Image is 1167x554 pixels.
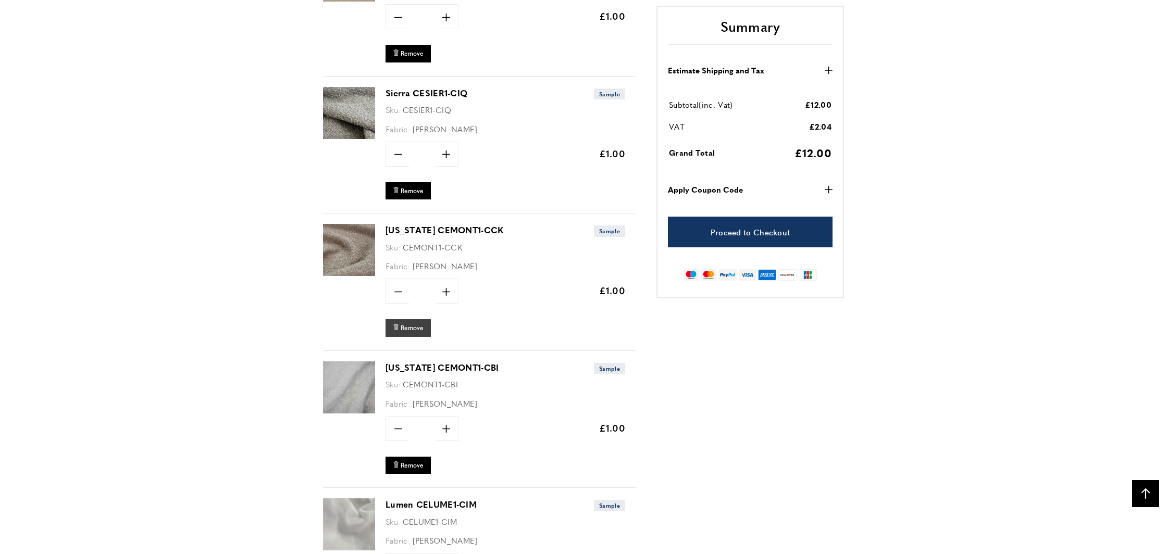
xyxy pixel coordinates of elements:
[758,269,776,281] img: american-express
[668,217,833,247] a: Proceed to Checkout
[669,147,715,158] span: Grand Total
[413,123,478,134] span: [PERSON_NAME]
[401,186,424,195] span: Remove
[323,132,375,141] a: Sierra CESIER1-CIQ
[401,461,424,470] span: Remove
[386,516,400,527] span: Sku:
[386,260,410,271] span: Fabric:
[413,398,478,409] span: [PERSON_NAME]
[323,498,375,550] img: Lumen CELUME1-CIM
[386,123,410,134] span: Fabric:
[739,269,756,281] img: visa
[668,183,833,196] button: Apply Coupon Code
[669,121,685,132] span: VAT
[594,225,625,236] span: Sample
[401,49,424,58] span: Remove
[386,457,431,474] button: Remove Montana CEMONT1-CBI
[386,379,400,389] span: Sku:
[403,242,462,253] span: CEMONT1-CCK
[599,9,626,22] span: £1.00
[799,269,817,281] img: jcb
[323,269,375,278] a: Montana CEMONT1-CCK
[413,535,478,546] span: [PERSON_NAME]
[403,379,458,389] span: CEMONT1-CBI
[386,319,431,336] button: Remove Montana CEMONT1-CCK
[386,182,431,199] button: Remove Sierra CESIER1-CIQ
[809,120,832,131] span: £2.04
[701,269,716,281] img: mastercard
[386,498,477,510] a: Lumen CELUME1-CIM
[403,516,457,527] span: CELUME1-CIM
[668,17,833,45] h2: Summary
[323,87,375,139] img: Sierra CESIER1-CIQ
[403,104,451,115] span: CESIER1-CIQ
[599,421,626,434] span: £1.00
[669,99,699,110] span: Subtotal
[323,224,375,276] img: Montana CEMONT1-CCK
[599,284,626,297] span: £1.00
[684,269,699,281] img: maestro
[323,543,375,552] a: Lumen CELUME1-CIM
[386,242,400,253] span: Sku:
[413,260,478,271] span: [PERSON_NAME]
[386,87,467,99] a: Sierra CESIER1-CIQ
[386,104,400,115] span: Sku:
[386,535,410,546] span: Fabric:
[386,398,410,409] span: Fabric:
[401,323,424,332] span: Remove
[323,406,375,415] a: Montana CEMONT1-CBI
[386,224,504,236] a: [US_STATE] CEMONT1-CCK
[718,269,737,281] img: paypal
[594,363,625,374] span: Sample
[323,361,375,413] img: Montana CEMONT1-CBI
[668,64,764,76] strong: Estimate Shipping and Tax
[386,45,431,62] button: Remove Arundo 67747
[594,89,625,99] span: Sample
[599,147,626,160] span: £1.00
[794,144,831,160] span: £12.00
[668,64,833,76] button: Estimate Shipping and Tax
[594,500,625,511] span: Sample
[778,269,797,281] img: discover
[386,361,499,373] a: [US_STATE] CEMONT1-CBI
[699,99,733,110] span: (inc. Vat)
[805,98,831,109] span: £12.00
[668,183,743,196] strong: Apply Coupon Code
